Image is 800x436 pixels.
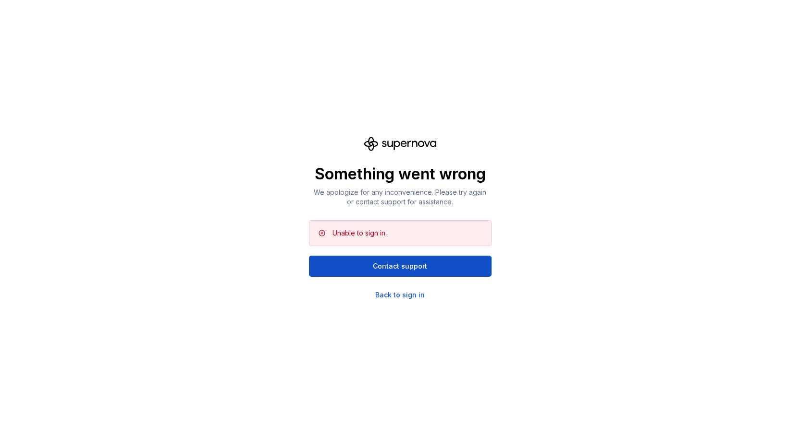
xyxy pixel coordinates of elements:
p: Something went wrong [309,165,492,184]
button: Contact support [309,256,492,277]
p: We apologize for any inconvenience. Please try again or contact support for assistance. [309,188,492,207]
div: Unable to sign in. [332,228,387,238]
span: Contact support [373,261,427,271]
a: Back to sign in [375,290,425,300]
